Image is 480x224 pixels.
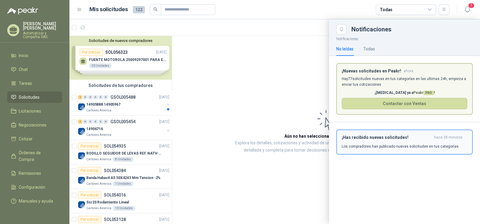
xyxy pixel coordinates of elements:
[7,195,62,207] a: Manuales y ayuda
[413,91,434,95] span: Peakr
[342,69,401,74] h3: ¡Nuevas solicitudes en Peakr!
[7,7,38,14] img: Logo peakr
[7,181,62,193] a: Configuración
[7,91,62,103] a: Solicitudes
[19,198,53,204] span: Manuales y ayuda
[342,144,459,149] p: Los compradores han publicado nuevas solicitudes en tus categorías.
[336,130,473,155] button: ¡Has recibido nuevas solicitudes!hace 38 minutos Los compradores han publicado nuevas solicitudes...
[153,7,158,11] span: search
[342,135,432,140] h3: ¡Has recibido nuevas solicitudes!
[342,76,467,88] p: Hay 77 solicitudes nuevas en tus categorías en las ultimas 24h, empieza a enviar tus cotizaciones
[404,69,413,74] span: ahora
[23,22,62,30] p: [PERSON_NAME] [PERSON_NAME]
[363,46,375,52] div: Todas
[19,52,28,59] span: Inicio
[434,135,462,140] span: hace 38 minutos
[351,26,473,32] div: Notificaciones
[7,78,62,89] a: Tareas
[7,105,62,117] a: Licitaciones
[462,4,473,15] button: 1
[342,98,467,109] button: Contactar con Ventas
[133,6,145,13] span: 122
[7,133,62,145] a: Cotizar
[7,64,62,75] a: Chat
[19,184,45,190] span: Configuración
[336,46,354,52] div: No leídas
[7,147,62,165] a: Órdenes de Compra
[468,3,475,8] span: 1
[7,119,62,131] a: Negociaciones
[380,6,392,13] div: Todas
[19,66,28,73] span: Chat
[342,90,467,96] p: ¡[MEDICAL_DATA] ya a !
[89,5,128,14] h1: Mis solicitudes
[19,94,40,101] span: Solicitudes
[19,122,46,128] span: Negociaciones
[19,149,56,163] span: Órdenes de Compra
[336,24,347,34] button: Close
[329,34,480,42] p: Notificaciones
[23,31,62,39] p: Automatizar y Compañia SAS
[19,170,41,177] span: Remisiones
[7,168,62,179] a: Remisiones
[19,108,41,114] span: Licitaciones
[424,91,434,95] span: PRO
[19,136,33,142] span: Cotizar
[7,50,62,61] a: Inicio
[19,80,32,87] span: Tareas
